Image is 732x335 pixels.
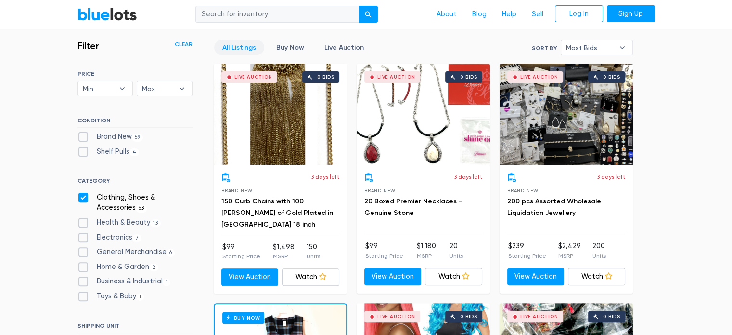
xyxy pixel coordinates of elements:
[149,264,159,271] span: 2
[221,188,253,193] span: Brand New
[311,173,339,181] p: 3 days left
[222,252,260,261] p: Starting Price
[77,192,193,213] label: Clothing, Shoes & Accessories
[364,197,462,217] a: 20 Boxed Premier Necklaces - Genuine Stone
[460,314,477,319] div: 0 bids
[307,242,320,261] li: 150
[77,7,137,21] a: BlueLots
[77,262,159,272] label: Home & Garden
[425,268,482,285] a: Watch
[142,81,174,96] span: Max
[77,40,99,52] h3: Filter
[150,219,161,227] span: 13
[132,234,142,242] span: 7
[592,252,606,260] p: Units
[172,81,192,96] b: ▾
[449,241,463,260] li: 20
[597,173,625,181] p: 3 days left
[77,177,193,188] h6: CATEGORY
[566,40,614,55] span: Most Bids
[222,312,264,324] h6: Buy Now
[167,249,175,256] span: 6
[268,40,312,55] a: Buy Now
[377,314,415,319] div: Live Auction
[520,314,558,319] div: Live Auction
[307,252,320,261] p: Units
[282,268,339,286] a: Watch
[555,5,603,23] a: Log In
[612,40,632,55] b: ▾
[500,64,633,165] a: Live Auction 0 bids
[77,147,140,157] label: Shelf Pulls
[77,232,142,243] label: Electronics
[532,44,557,53] label: Sort By
[317,75,334,80] div: 0 bids
[365,252,403,260] p: Starting Price
[132,134,143,141] span: 59
[234,75,272,80] div: Live Auction
[77,276,171,287] label: Business & Industrial
[136,205,147,213] span: 63
[316,40,372,55] a: Live Auction
[136,293,144,301] span: 1
[592,241,606,260] li: 200
[364,188,396,193] span: Brand New
[520,75,558,80] div: Live Auction
[524,5,551,24] a: Sell
[77,247,175,257] label: General Merchandise
[377,75,415,80] div: Live Auction
[607,5,655,23] a: Sign Up
[449,252,463,260] p: Units
[365,241,403,260] li: $99
[558,252,580,260] p: MSRP
[214,40,264,55] a: All Listings
[272,252,294,261] p: MSRP
[129,148,140,156] span: 4
[508,252,546,260] p: Starting Price
[494,5,524,24] a: Help
[357,64,490,165] a: Live Auction 0 bids
[568,268,625,285] a: Watch
[222,242,260,261] li: $99
[464,5,494,24] a: Blog
[163,279,171,286] span: 1
[417,241,436,260] li: $1,180
[558,241,580,260] li: $2,429
[214,64,347,165] a: Live Auction 0 bids
[507,197,601,217] a: 200 pcs Assorted Wholesale Liquidation Jewellery
[112,81,132,96] b: ▾
[507,268,565,285] a: View Auction
[417,252,436,260] p: MSRP
[603,314,620,319] div: 0 bids
[77,70,193,77] h6: PRICE
[77,291,144,302] label: Toys & Baby
[175,40,193,49] a: Clear
[77,132,143,142] label: Brand New
[77,117,193,128] h6: CONDITION
[460,75,477,80] div: 0 bids
[272,242,294,261] li: $1,498
[221,268,279,286] a: View Auction
[77,322,193,333] h6: SHIPPING UNIT
[603,75,620,80] div: 0 bids
[364,268,422,285] a: View Auction
[221,197,333,228] a: 150 Curb Chains with 100 [PERSON_NAME] of Gold Plated in [GEOGRAPHIC_DATA] 18 inch
[195,6,359,23] input: Search for inventory
[454,173,482,181] p: 3 days left
[508,241,546,260] li: $239
[83,81,115,96] span: Min
[507,188,539,193] span: Brand New
[429,5,464,24] a: About
[77,217,161,228] label: Health & Beauty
